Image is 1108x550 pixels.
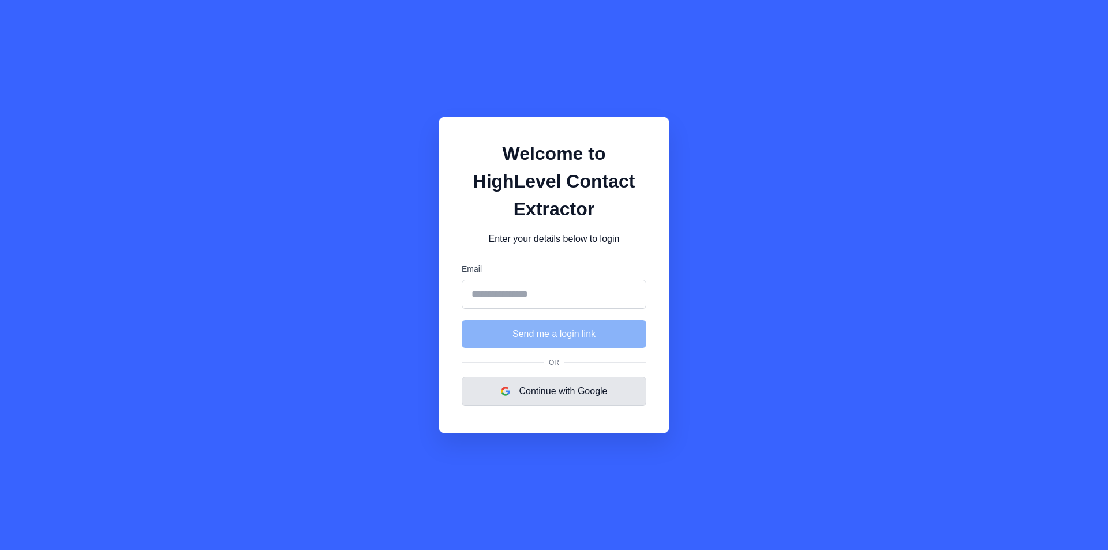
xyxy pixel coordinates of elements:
[544,357,564,368] span: Or
[462,377,646,406] button: Continue with Google
[501,387,510,396] img: google logo
[462,140,646,223] h1: Welcome to HighLevel Contact Extractor
[462,320,646,348] button: Send me a login link
[462,263,646,275] label: Email
[462,232,646,246] p: Enter your details below to login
